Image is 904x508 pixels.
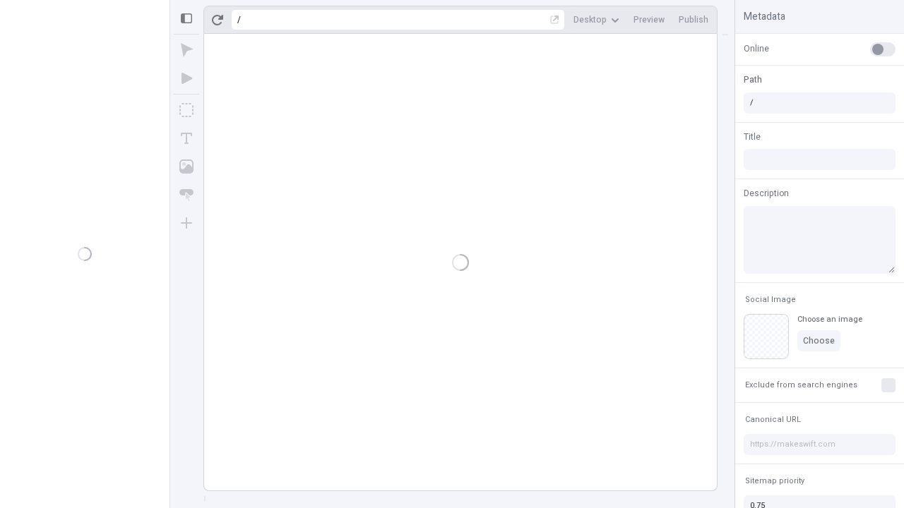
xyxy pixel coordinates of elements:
button: Text [174,126,199,151]
button: Button [174,182,199,207]
input: https://makeswift.com [744,434,896,455]
span: Desktop [573,14,607,25]
span: Exclude from search engines [745,380,857,390]
span: Preview [634,14,665,25]
span: Title [744,131,761,143]
span: Canonical URL [745,414,801,425]
span: Social Image [745,294,796,305]
div: / [237,14,241,25]
span: Path [744,73,762,86]
span: Online [744,42,769,55]
button: Social Image [742,291,799,308]
button: Choose [797,330,840,351]
button: Image [174,154,199,179]
button: Publish [673,9,714,30]
span: Choose [803,335,835,346]
span: Sitemap priority [745,476,804,486]
span: Publish [679,14,708,25]
div: Choose an image [797,314,862,325]
button: Exclude from search engines [742,377,860,394]
button: Desktop [568,9,625,30]
button: Preview [628,9,670,30]
button: Box [174,97,199,123]
span: Description [744,187,789,200]
button: Sitemap priority [742,473,807,490]
button: Canonical URL [742,411,804,428]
